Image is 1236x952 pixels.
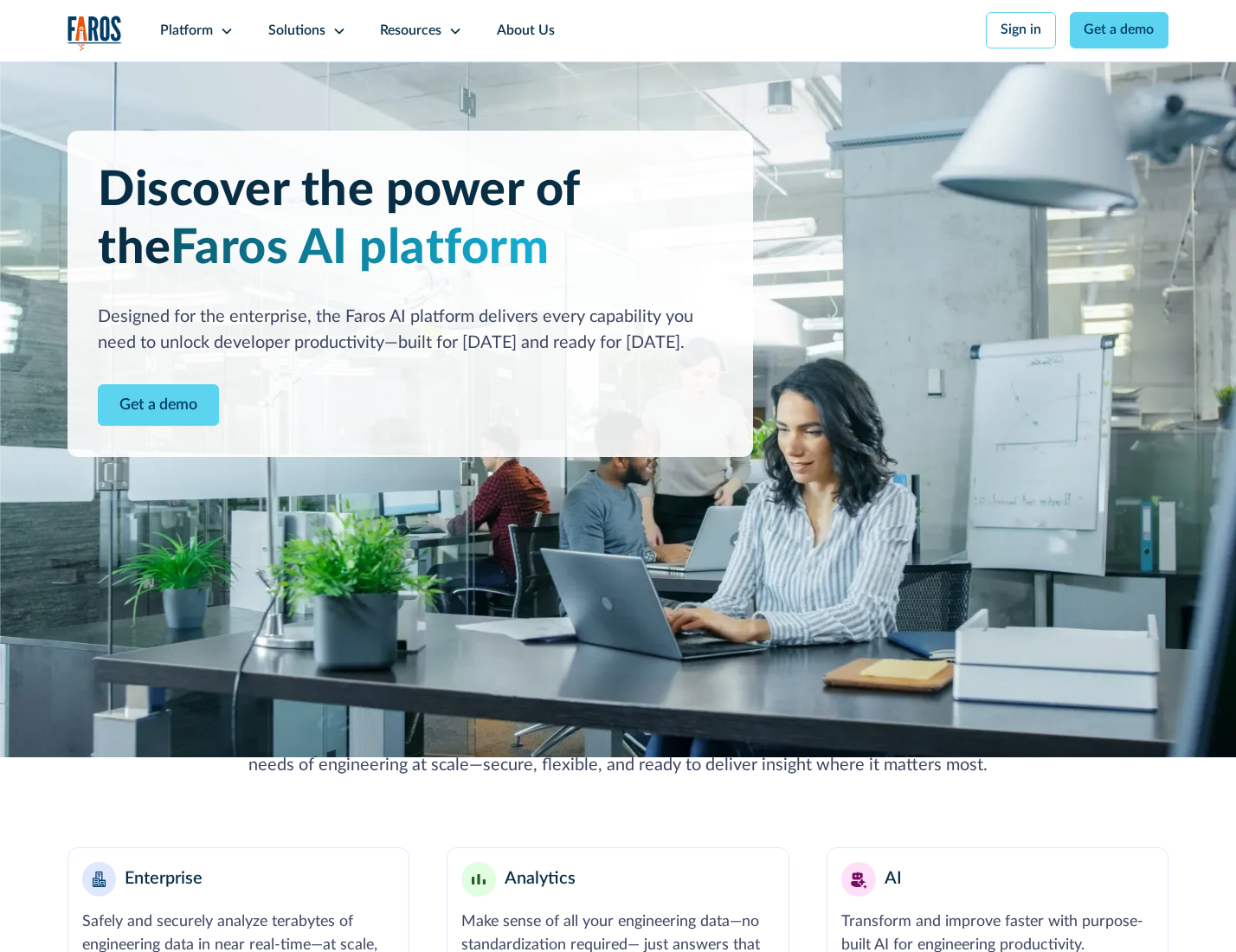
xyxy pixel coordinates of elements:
[160,21,213,42] div: Platform
[68,16,123,51] img: Logo of the analytics and reporting company Faros.
[98,162,722,278] h1: Discover the power of the
[845,865,872,892] img: AI robot or assistant icon
[125,866,203,892] div: Enterprise
[268,21,325,42] div: Solutions
[380,21,441,42] div: Resources
[472,874,486,885] img: Minimalist bar chart analytics icon
[505,866,576,892] div: Analytics
[93,872,106,887] img: Enterprise building blocks or structure icon
[68,16,123,51] a: home
[986,12,1056,48] a: Sign in
[98,305,722,357] div: Designed for the enterprise, the Faros AI platform delivers every capability you need to unlock d...
[885,866,902,892] div: AI
[171,224,550,273] span: Faros AI platform
[1070,12,1169,48] a: Get a demo
[98,384,219,427] a: Contact Modal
